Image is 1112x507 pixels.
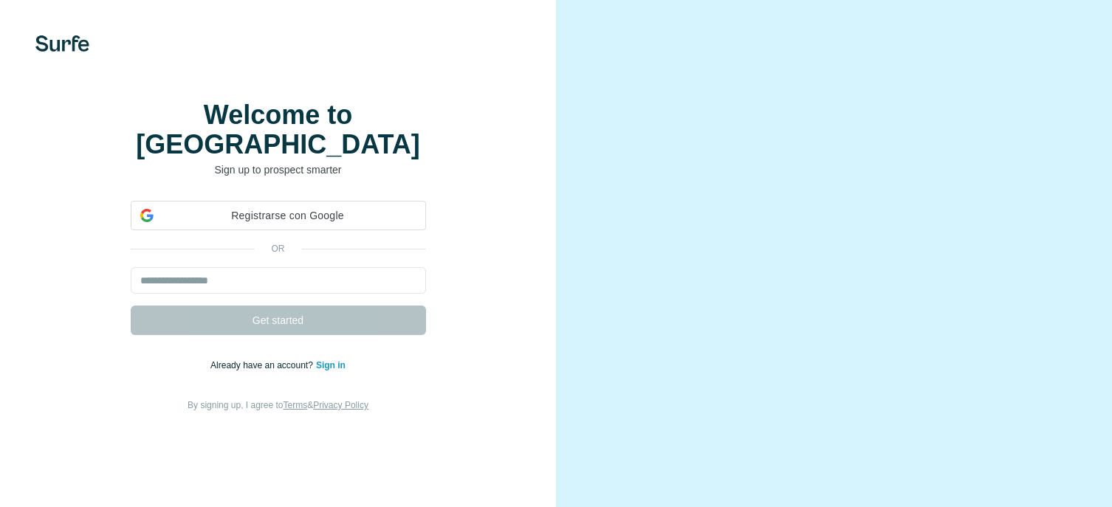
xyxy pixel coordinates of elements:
a: Terms [284,400,308,410]
h1: Welcome to [GEOGRAPHIC_DATA] [131,100,426,159]
p: or [255,242,302,255]
div: Registrarse con Google [131,201,426,230]
a: Sign in [316,360,346,370]
a: Privacy Policy [313,400,368,410]
span: By signing up, I agree to & [188,400,368,410]
span: Already have an account? [210,360,316,370]
span: Registrarse con Google [159,208,416,224]
p: Sign up to prospect smarter [131,162,426,177]
img: Surfe's logo [35,35,89,52]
